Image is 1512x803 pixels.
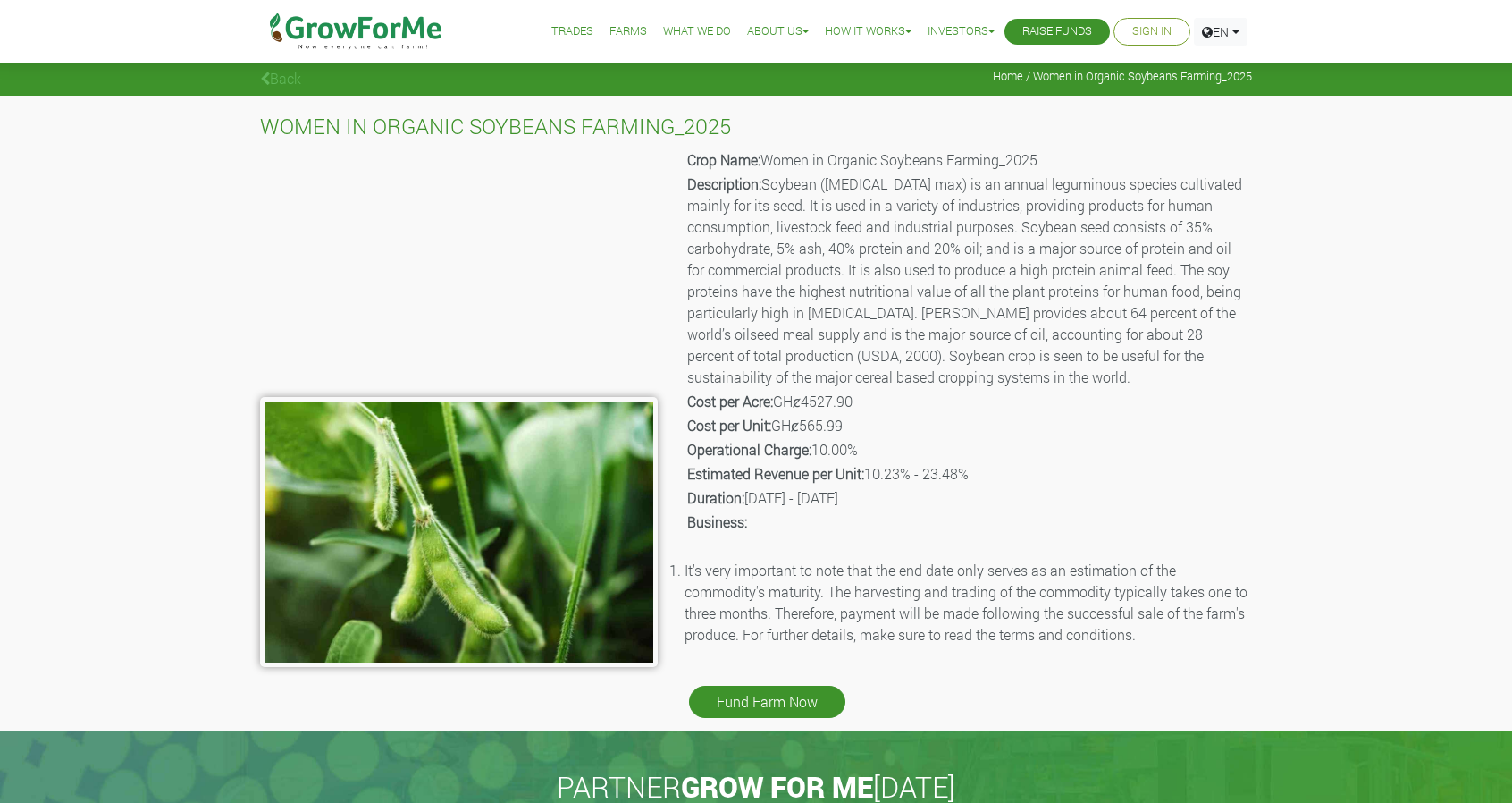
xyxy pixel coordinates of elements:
[687,150,760,169] b: Crop Name:
[687,512,747,531] b: Business:
[993,70,1252,83] span: Home / Women in Organic Soybeans Farming_2025
[687,149,1249,171] p: Women in Organic Soybeans Farming_2025
[689,686,845,718] a: Fund Farm Now
[1022,22,1092,41] a: Raise Funds
[687,464,864,483] b: Estimated Revenue per Unit:
[687,391,1249,412] p: GHȼ4527.90
[687,440,811,459] b: Operational Charge:
[609,22,647,41] a: Farms
[685,560,1252,646] li: It's very important to note that the end date only serves as an estimation of the commodity's mat...
[1194,18,1247,46] a: EN
[687,392,773,410] b: Cost per Acre:
[687,487,1249,509] p: [DATE] - [DATE]
[687,416,771,435] b: Cost per Unit:
[551,22,593,41] a: Trades
[687,174,761,193] b: Description:
[687,463,1249,485] p: 10.23% - 23.48%
[260,397,658,667] img: growforme image
[663,22,731,41] a: What We Do
[747,22,809,41] a: About Us
[687,439,1249,461] p: 10.00%
[260,114,1252,139] h4: WOMEN IN ORGANIC SOYBEANS FARMING_2025
[687,488,744,507] b: Duration:
[928,22,995,41] a: Investors
[687,415,1249,436] p: GHȼ565.99
[825,22,911,41] a: How it Works
[1132,22,1172,41] a: Sign In
[687,173,1249,388] p: Soybean ([MEDICAL_DATA] max) is an annual leguminous species cultivated mainly for its seed. It i...
[260,69,301,88] a: Back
